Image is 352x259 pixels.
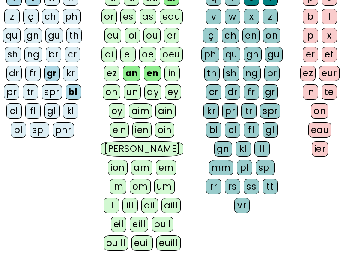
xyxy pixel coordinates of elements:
[263,122,278,138] div: gl
[44,103,60,119] div: gl
[3,28,21,43] div: qu
[44,66,60,81] div: gr
[23,84,38,100] div: tr
[108,160,128,175] div: ion
[244,9,259,24] div: x
[160,47,183,62] div: oeu
[120,9,136,24] div: es
[110,179,126,194] div: im
[109,103,125,119] div: oy
[222,28,239,43] div: ch
[104,235,128,251] div: ouill
[322,84,337,100] div: te
[144,66,161,81] div: en
[303,9,318,24] div: b
[319,66,340,81] div: eur
[104,28,121,43] div: eu
[234,198,250,213] div: vr
[4,84,19,100] div: pr
[104,198,119,213] div: il
[223,47,240,62] div: qu
[125,28,140,43] div: oi
[322,47,337,62] div: et
[130,217,148,232] div: eill
[237,160,252,175] div: pl
[152,217,173,232] div: ouil
[244,47,262,62] div: gn
[143,28,161,43] div: ou
[244,84,259,100] div: fr
[11,122,26,138] div: pl
[303,47,318,62] div: er
[203,103,219,119] div: kr
[260,103,280,119] div: spr
[65,47,80,62] div: cr
[206,9,221,24] div: v
[46,47,61,62] div: br
[141,198,158,213] div: ail
[209,160,233,175] div: mm
[63,9,81,24] div: ph
[312,141,328,157] div: ier
[131,160,152,175] div: am
[66,84,81,100] div: bl
[103,84,120,100] div: on
[225,122,240,138] div: cl
[256,160,275,175] div: spl
[265,47,283,62] div: gu
[53,122,75,138] div: phr
[124,84,141,100] div: un
[101,47,117,62] div: ai
[111,217,127,232] div: eil
[263,179,278,194] div: tt
[122,198,138,213] div: ill
[264,66,280,81] div: br
[66,28,82,43] div: th
[30,122,49,138] div: spl
[160,9,183,24] div: eau
[322,9,337,24] div: l
[303,84,318,100] div: in
[206,84,221,100] div: cr
[223,66,239,81] div: sh
[206,122,221,138] div: bl
[132,122,152,138] div: ien
[263,28,280,43] div: on
[164,66,180,81] div: in
[161,198,181,213] div: aill
[130,179,151,194] div: om
[236,141,251,157] div: kl
[303,28,318,43] div: p
[129,103,152,119] div: aim
[311,103,328,119] div: on
[322,28,337,43] div: x
[6,103,22,119] div: cl
[201,47,219,62] div: ph
[25,103,41,119] div: fl
[165,84,181,100] div: ey
[156,235,180,251] div: euill
[164,28,179,43] div: er
[263,9,278,24] div: z
[110,122,129,138] div: ein
[254,141,270,157] div: ll
[154,179,175,194] div: um
[24,47,42,62] div: ng
[104,66,119,81] div: ez
[120,47,136,62] div: ei
[123,66,140,81] div: an
[203,28,218,43] div: ç
[139,47,156,62] div: oe
[4,9,20,24] div: z
[263,84,278,100] div: gr
[222,103,238,119] div: pr
[155,122,175,138] div: oin
[244,122,259,138] div: fl
[243,66,261,81] div: ng
[225,9,240,24] div: w
[23,9,39,24] div: ç
[101,9,117,24] div: or
[5,47,21,62] div: sh
[241,103,257,119] div: tr
[42,9,59,24] div: ch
